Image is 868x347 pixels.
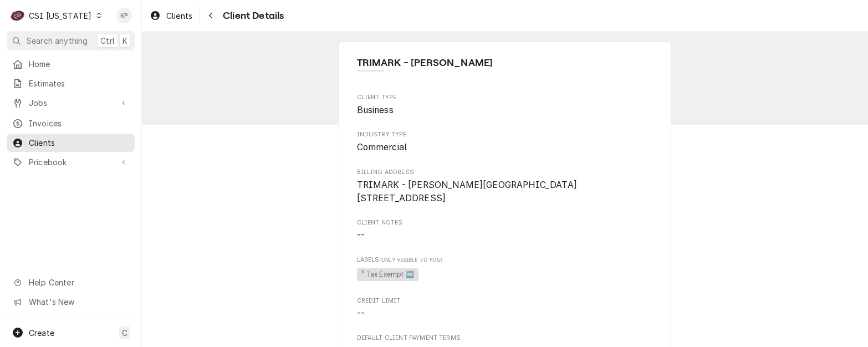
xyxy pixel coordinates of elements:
[202,7,219,24] button: Navigate back
[29,137,129,149] span: Clients
[357,130,653,139] span: Industry Type
[7,273,135,292] a: Go to Help Center
[27,35,88,47] span: Search anything
[29,156,113,168] span: Pricebook
[29,118,129,129] span: Invoices
[357,297,653,320] div: Credit Limit
[7,134,135,152] a: Clients
[166,10,192,22] span: Clients
[357,104,653,117] span: Client Type
[29,97,113,109] span: Jobs
[7,293,135,311] a: Go to What's New
[357,55,653,70] span: Name
[145,7,197,25] a: Clients
[7,55,135,73] a: Home
[357,142,407,152] span: Commercial
[219,8,284,23] span: Client Details
[357,93,653,102] span: Client Type
[357,105,394,115] span: Business
[357,229,653,242] span: Client Notes
[357,230,365,241] span: --
[357,218,653,242] div: Client Notes
[29,58,129,70] span: Home
[357,267,653,283] span: [object Object]
[122,327,127,339] span: C
[10,8,25,23] div: CSI Kentucky's Avatar
[357,178,653,205] span: Billing Address
[357,55,653,79] div: Client Information
[29,296,128,308] span: What's New
[116,8,132,23] div: KP
[357,256,653,283] div: [object Object]
[357,93,653,117] div: Client Type
[357,308,365,319] span: --
[100,35,115,47] span: Ctrl
[29,10,91,22] div: CSI [US_STATE]
[357,307,653,320] span: Credit Limit
[357,180,577,203] span: TRIMARK - [PERSON_NAME][GEOGRAPHIC_DATA][STREET_ADDRESS]
[357,297,653,305] span: Credit Limit
[379,257,442,263] span: (Only Visible to You)
[7,31,135,50] button: Search anythingCtrlK
[7,153,135,171] a: Go to Pricebook
[10,8,25,23] div: C
[357,141,653,154] span: Industry Type
[122,35,127,47] span: K
[357,168,653,177] span: Billing Address
[357,168,653,205] div: Billing Address
[29,328,54,338] span: Create
[357,334,653,343] span: Default Client Payment Terms
[116,8,132,23] div: Kym Parson's Avatar
[29,277,128,288] span: Help Center
[357,218,653,227] span: Client Notes
[29,78,129,89] span: Estimates
[357,256,653,264] span: Labels
[357,268,418,282] span: ³ Tax Exempt 🆓
[7,114,135,132] a: Invoices
[7,94,135,112] a: Go to Jobs
[357,130,653,154] div: Industry Type
[7,74,135,93] a: Estimates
